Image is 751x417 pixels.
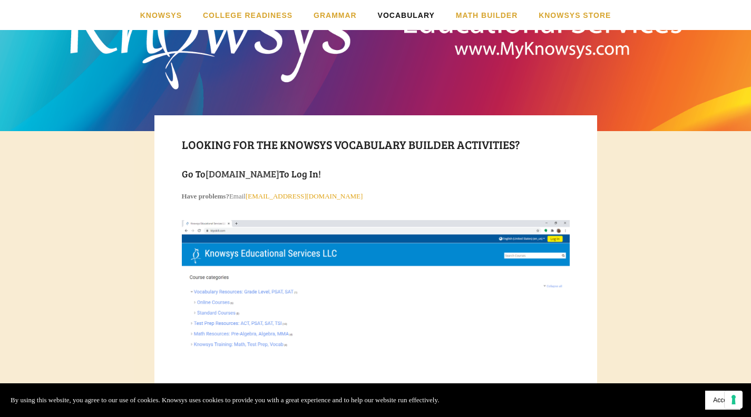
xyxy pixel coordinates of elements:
[705,391,740,410] button: Accept
[182,168,570,180] h2: Go to to log in!
[182,192,229,200] strong: Have problems?
[246,192,363,200] a: [EMAIL_ADDRESS][DOMAIN_NAME]
[206,167,279,180] a: [DOMAIN_NAME]
[182,191,570,202] p: Email
[11,394,439,406] p: By using this website, you agree to our use of cookies. Knowsys uses cookies to provide you with ...
[182,135,570,154] h1: Looking for the Knowsys Vocabulary Builder Activities?
[725,391,743,409] button: Your consent preferences for tracking technologies
[713,396,733,404] span: Accept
